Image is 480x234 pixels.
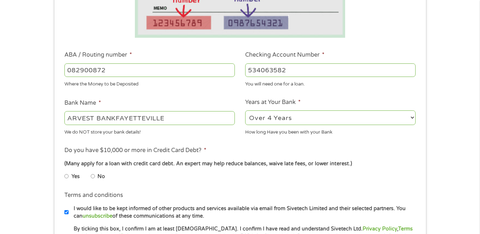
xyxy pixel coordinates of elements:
label: Do you have $10,000 or more in Credit Card Debt? [64,147,206,154]
div: You will need one for a loan. [245,78,416,88]
div: (Many apply for a loan with credit card debt. An expert may help reduce balances, waive late fees... [64,160,415,168]
label: Checking Account Number [245,51,325,59]
label: ABA / Routing number [64,51,132,59]
input: 263177916 [64,63,235,77]
a: Privacy Policy [363,226,397,232]
div: How long Have you been with your Bank [245,126,416,136]
label: No [97,173,105,181]
label: Yes [72,173,80,181]
div: Where the Money to be Deposited [64,78,235,88]
input: 345634636 [245,63,416,77]
div: We do NOT store your bank details! [64,126,235,136]
label: Terms and conditions [64,192,123,199]
label: Bank Name [64,99,101,107]
a: unsubscribe [83,213,112,219]
label: Years at Your Bank [245,99,301,106]
label: I would like to be kept informed of other products and services available via email from Sivetech... [69,205,418,220]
